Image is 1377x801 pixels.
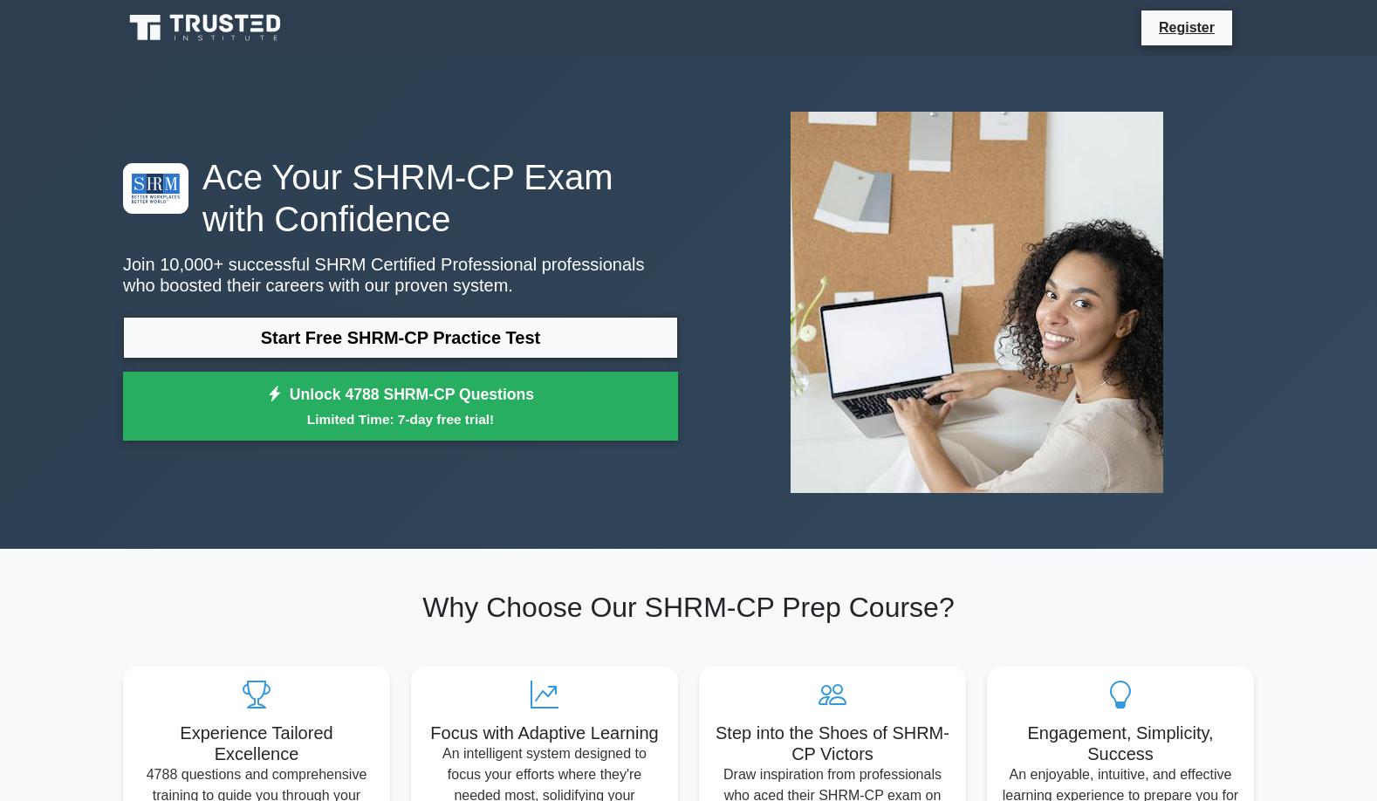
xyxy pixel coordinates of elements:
[1001,722,1240,764] h5: Engagement, Simplicity, Success
[137,722,376,764] h5: Experience Tailored Excellence
[123,317,678,359] a: Start Free SHRM-CP Practice Test
[123,254,678,296] p: Join 10,000+ successful SHRM Certified Professional professionals who boosted their careers with ...
[145,409,656,429] small: Limited Time: 7-day free trial!
[713,722,952,764] h5: Step into the Shoes of SHRM-CP Victors
[123,156,678,240] h1: Ace Your SHRM-CP Exam with Confidence
[425,722,664,743] h5: Focus with Adaptive Learning
[123,591,1254,624] h2: Why Choose Our SHRM-CP Prep Course?
[1148,17,1225,38] a: Register
[123,372,678,442] a: Unlock 4788 SHRM-CP QuestionsLimited Time: 7-day free trial!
